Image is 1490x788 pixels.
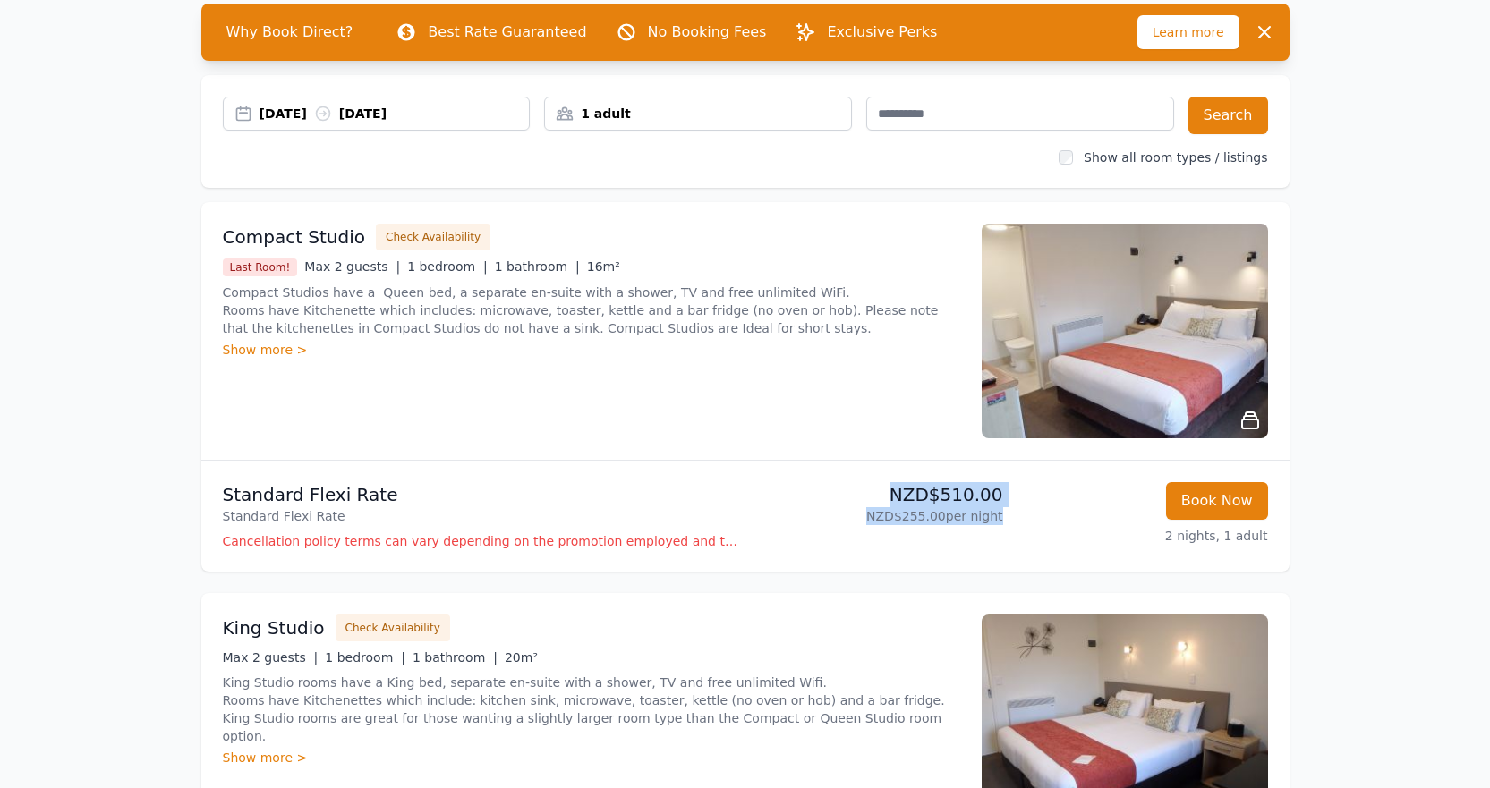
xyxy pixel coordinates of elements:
[223,482,738,507] p: Standard Flexi Rate
[223,507,738,525] p: Standard Flexi Rate
[505,650,538,665] span: 20m²
[376,224,490,250] button: Check Availability
[223,674,960,745] p: King Studio rooms have a King bed, separate en-suite with a shower, TV and free unlimited Wifi. R...
[304,259,400,274] span: Max 2 guests |
[1017,527,1268,545] p: 2 nights, 1 adult
[223,615,325,640] h3: King Studio
[407,259,488,274] span: 1 bedroom |
[545,105,851,123] div: 1 adult
[587,259,620,274] span: 16m²
[223,225,366,250] h3: Compact Studio
[223,749,960,767] div: Show more >
[223,341,960,359] div: Show more >
[223,284,960,337] p: Compact Studios have a Queen bed, a separate en-suite with a shower, TV and free unlimited WiFi. ...
[428,21,586,43] p: Best Rate Guaranteed
[223,532,738,550] p: Cancellation policy terms can vary depending on the promotion employed and the time of stay of th...
[753,507,1003,525] p: NZD$255.00 per night
[1188,97,1268,134] button: Search
[1137,15,1239,49] span: Learn more
[648,21,767,43] p: No Booking Fees
[223,258,298,276] span: Last Room!
[495,259,580,274] span: 1 bathroom |
[212,14,368,50] span: Why Book Direct?
[827,21,937,43] p: Exclusive Perks
[325,650,405,665] span: 1 bedroom |
[1166,482,1268,520] button: Book Now
[336,614,450,641] button: Check Availability
[413,650,498,665] span: 1 bathroom |
[260,105,530,123] div: [DATE] [DATE]
[1084,150,1267,165] label: Show all room types / listings
[223,650,319,665] span: Max 2 guests |
[753,482,1003,507] p: NZD$510.00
